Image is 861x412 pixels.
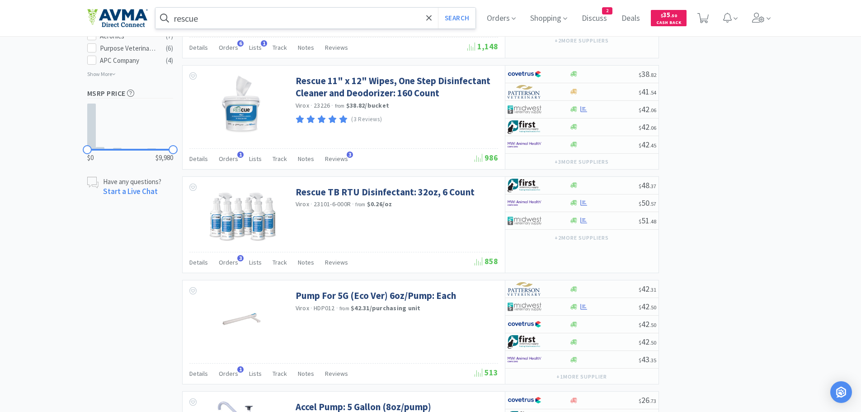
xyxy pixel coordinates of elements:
[552,370,611,383] button: +1more supplier
[508,196,541,210] img: f6b2451649754179b5b4e0c70c3f7cb0_2.png
[639,339,641,346] span: $
[155,8,476,28] input: Search by item, sku, manufacturer, ingredient, size...
[508,335,541,349] img: 67d67680309e4a0bb49a5ff0391dcc42_6.png
[335,103,345,109] span: from
[649,71,656,78] span: . 82
[508,67,541,81] img: 77fca1acd8b6420a9015268ca798ef17_1.png
[237,366,244,373] span: 1
[602,8,612,14] span: 2
[508,393,541,407] img: 77fca1acd8b6420a9015268ca798ef17_1.png
[166,55,173,66] div: ( 4 )
[296,101,309,109] a: Virox
[649,339,656,346] span: . 50
[649,357,656,364] span: . 35
[639,304,641,311] span: $
[649,322,656,328] span: . 50
[351,304,421,312] strong: $42.31 / purchasing unit
[649,286,656,293] span: . 31
[649,107,656,114] span: . 06
[639,301,656,312] span: 42
[639,198,656,208] span: 50
[639,218,641,225] span: $
[261,40,267,47] span: 1
[219,258,238,266] span: Orders
[87,152,94,163] span: $0
[249,155,262,163] span: Lists
[661,10,677,19] span: 35
[508,120,541,134] img: 67d67680309e4a0bb49a5ff0391dcc42_6.png
[219,43,238,52] span: Orders
[103,186,158,196] a: Start a Live Chat
[189,155,208,163] span: Details
[830,381,852,403] div: Open Intercom Messenger
[618,14,644,23] a: Deals
[475,256,498,266] span: 858
[508,179,541,192] img: 67d67680309e4a0bb49a5ff0391dcc42_6.png
[212,289,271,348] img: 3e0f577b1834421eb5a7121ef62c2e0a_559380.jpeg
[578,14,611,23] a: Discuss2
[311,200,312,208] span: ·
[639,215,656,226] span: 51
[352,200,354,208] span: ·
[639,398,641,404] span: $
[296,289,456,302] a: Pump For 5G (Eco Ver) 6oz/Pump: Each
[550,156,613,168] button: +3more suppliers
[508,214,541,227] img: 4dd14cff54a648ac9e977f0c5da9bc2e_5.png
[314,200,351,208] span: 23101-6-000R
[311,304,312,312] span: ·
[311,101,312,109] span: ·
[87,9,148,28] img: e4e33dab9f054f5782a47901c742baa9_102.png
[325,258,348,266] span: Reviews
[649,398,656,404] span: . 73
[336,304,338,312] span: ·
[325,369,348,378] span: Reviews
[220,75,263,133] img: 1f9e43f55ae14859ba213691835d720d_505720.png
[331,101,333,109] span: ·
[249,258,262,266] span: Lists
[467,41,498,52] span: 1,148
[639,104,656,114] span: 42
[639,89,641,96] span: $
[639,395,656,405] span: 26
[670,13,677,19] span: . 50
[649,200,656,207] span: . 57
[639,71,641,78] span: $
[166,43,173,54] div: ( 6 )
[508,317,541,331] img: 77fca1acd8b6420a9015268ca798ef17_1.png
[639,322,641,328] span: $
[639,180,656,190] span: 48
[237,255,244,261] span: 3
[219,155,238,163] span: Orders
[325,43,348,52] span: Reviews
[296,186,475,198] a: Rescue TB RTU Disinfectant: 32oz, 6 Count
[649,218,656,225] span: . 48
[367,200,392,208] strong: $0.26 / oz
[296,304,309,312] a: Virox
[298,258,314,266] span: Notes
[219,369,238,378] span: Orders
[508,353,541,366] img: f6b2451649754179b5b4e0c70c3f7cb0_2.png
[273,155,287,163] span: Track
[351,115,382,124] p: (3 Reviews)
[550,34,613,47] button: +2more suppliers
[475,367,498,378] span: 513
[649,124,656,131] span: . 06
[237,40,244,47] span: 6
[651,6,687,30] a: $35.50Cash Back
[100,43,156,54] div: Purpose Veterinary Supply LLC Direct
[347,152,353,158] span: 3
[298,369,314,378] span: Notes
[639,69,656,79] span: 38
[273,43,287,52] span: Track
[298,155,314,163] span: Notes
[87,67,116,78] p: Show More
[639,142,641,149] span: $
[508,103,541,116] img: 4dd14cff54a648ac9e977f0c5da9bc2e_5.png
[314,304,335,312] span: HDP012
[508,138,541,152] img: f6b2451649754179b5b4e0c70c3f7cb0_2.png
[639,122,656,132] span: 42
[296,75,496,99] a: Rescue 11" x 12" Wipes, One Step Disinfectant Cleaner and Deodorizer: 160 Count
[355,201,365,208] span: from
[339,305,349,312] span: from
[508,300,541,313] img: 4dd14cff54a648ac9e977f0c5da9bc2e_5.png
